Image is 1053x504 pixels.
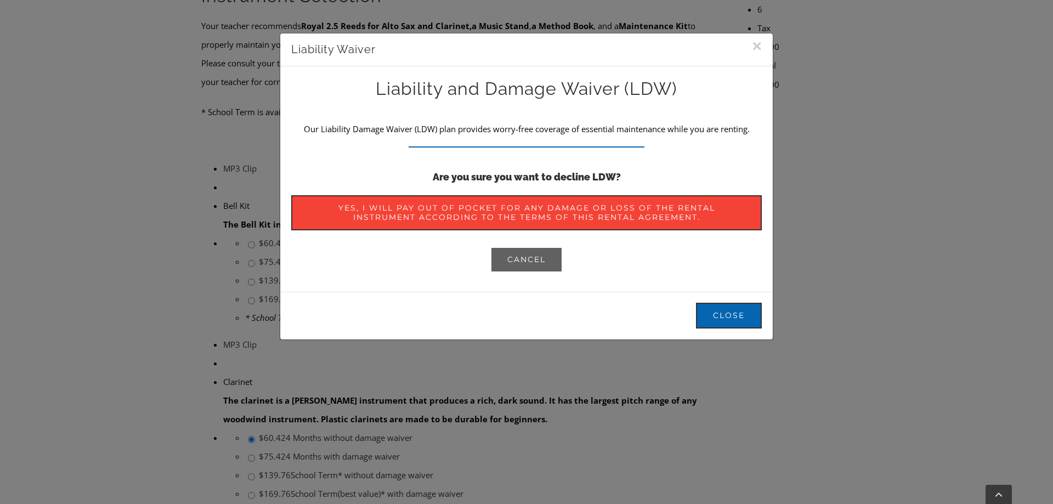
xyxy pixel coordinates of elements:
a: Yes, I will pay out of pocket for any damage or loss of the rental instrument according to the te... [291,195,762,230]
span: Cancel [507,255,546,264]
strong: Are you sure you want to decline LDW? [433,171,621,183]
h3: Liability Waiver [291,42,762,58]
span: Yes, I will pay out of pocket for any damage or loss of the rental instrument according to the te... [308,203,745,222]
a: Cancel [490,247,563,273]
p: Our Liability Damage Waiver (LDW) plan provides worry-free coverage of essential maintenance whil... [291,120,762,138]
button: Close [752,38,762,54]
h2: Liability and Damage Waiver (LDW) [291,77,762,100]
button: Close [696,303,762,329]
